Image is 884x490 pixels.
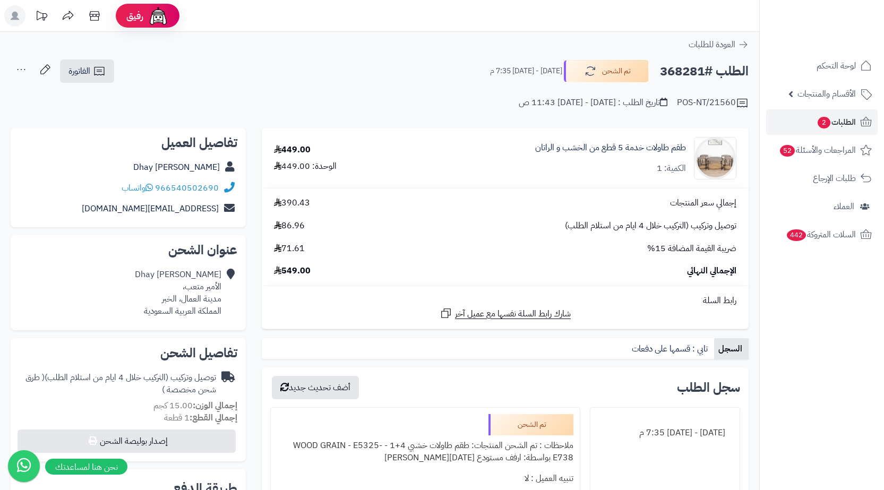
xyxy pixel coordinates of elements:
[135,269,221,317] div: Dhay [PERSON_NAME] الأمير متعب، مدينة العمال، الخبر المملكة العربية السعودية
[834,199,854,214] span: العملاء
[779,143,856,158] span: المراجعات والأسئلة
[564,60,649,82] button: تم الشحن
[797,87,856,101] span: الأقسام والمنتجات
[28,5,55,29] a: تحديثات المنصة
[660,61,749,82] h2: الطلب #368281
[126,10,143,22] span: رفيق
[565,220,736,232] span: توصيل وتركيب (التركيب خلال 4 ايام من استلام الطلب)
[274,220,305,232] span: 86.96
[689,38,735,51] span: العودة للطلبات
[19,372,216,396] div: توصيل وتركيب (التركيب خلال 4 ايام من استلام الطلب)
[60,59,114,83] a: الفاتورة
[714,338,749,359] a: السجل
[488,414,573,435] div: تم الشحن
[19,136,237,149] h2: تفاصيل العميل
[817,58,856,73] span: لوحة التحكم
[677,381,740,394] h3: سجل الطلب
[272,376,359,399] button: أضف تحديث جديد
[82,202,219,215] a: [EMAIL_ADDRESS][DOMAIN_NAME]
[19,244,237,256] h2: عنوان الشحن
[519,97,667,109] div: تاريخ الطلب : [DATE] - [DATE] 11:43 ص
[766,194,878,219] a: العملاء
[786,229,806,241] span: 442
[190,411,237,424] strong: إجمالي القطع:
[274,197,310,209] span: 390.43
[440,307,571,320] a: شارك رابط السلة نفسها مع عميل آخر
[25,371,216,396] span: ( طرق شحن مخصصة )
[766,222,878,247] a: السلات المتروكة442
[277,468,573,489] div: تنبيه العميل : لا
[786,227,856,242] span: السلات المتروكة
[677,97,749,109] div: POS-NT/21560
[266,295,744,307] div: رابط السلة
[657,162,686,175] div: الكمية: 1
[766,166,878,191] a: طلبات الإرجاع
[628,338,714,359] a: تابي : قسمها على دفعات
[766,53,878,79] a: لوحة التحكم
[274,265,311,277] span: 549.00
[597,423,733,443] div: [DATE] - [DATE] 7:35 م
[689,38,749,51] a: العودة للطلبات
[455,308,571,320] span: شارك رابط السلة نفسها مع عميل آخر
[766,109,878,135] a: الطلبات2
[274,144,311,156] div: 449.00
[133,161,220,174] a: Dhay [PERSON_NAME]
[274,160,337,173] div: الوحدة: 449.00
[670,197,736,209] span: إجمالي سعر المنتجات
[490,66,562,76] small: [DATE] - [DATE] 7:35 م
[817,116,830,128] span: 2
[535,142,686,154] a: طقم طاولات خدمة 5 قطع من الخشب و الراتان
[817,115,856,130] span: الطلبات
[766,137,878,163] a: المراجعات والأسئلة52
[18,429,236,453] button: إصدار بوليصة الشحن
[193,399,237,412] strong: إجمالي الوزن:
[153,399,237,412] small: 15.00 كجم
[68,65,90,78] span: الفاتورة
[122,182,153,194] a: واتساب
[813,171,856,186] span: طلبات الإرجاع
[164,411,237,424] small: 1 قطعة
[779,144,795,157] span: 52
[148,5,169,27] img: ai-face.png
[647,243,736,255] span: ضريبة القيمة المضافة 15%
[687,265,736,277] span: الإجمالي النهائي
[155,182,219,194] a: 966540502690
[812,21,874,43] img: logo-2.png
[274,243,305,255] span: 71.61
[694,137,736,179] img: 1744274441-1-90x90.jpg
[19,347,237,359] h2: تفاصيل الشحن
[277,435,573,468] div: ملاحظات : تم الشحن المنتجات: طقم طاولات خشبي 4+1 - WOOD GRAIN - E5325-E738 بواسطة: ارفف مستودع [D...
